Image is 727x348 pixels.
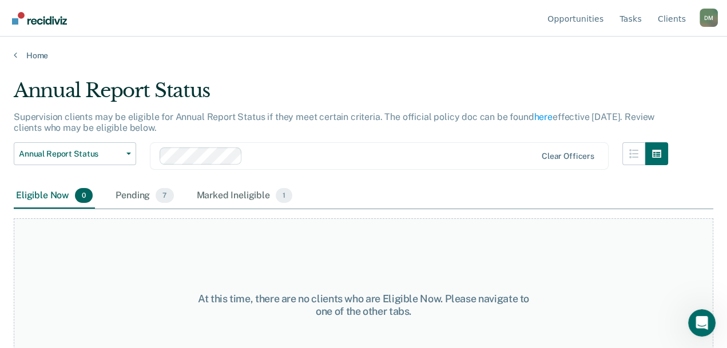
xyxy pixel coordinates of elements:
div: Marked Ineligible1 [194,183,295,209]
span: 1 [276,188,292,203]
span: 7 [156,188,173,203]
p: Supervision clients may be eligible for Annual Report Status if they meet certain criteria. The o... [14,111,654,133]
img: Recidiviz [12,12,67,25]
div: Pending7 [113,183,176,209]
div: Clear officers [542,151,594,161]
div: Eligible Now0 [14,183,95,209]
div: At this time, there are no clients who are Eligible Now. Please navigate to one of the other tabs. [189,293,538,317]
div: D M [700,9,718,27]
a: here [534,111,553,122]
div: Annual Report Status [14,79,668,111]
button: Profile dropdown button [700,9,718,27]
span: Annual Report Status [19,149,122,159]
a: Home [14,50,713,61]
iframe: Intercom live chat [688,309,716,337]
button: Annual Report Status [14,142,136,165]
span: 0 [75,188,93,203]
